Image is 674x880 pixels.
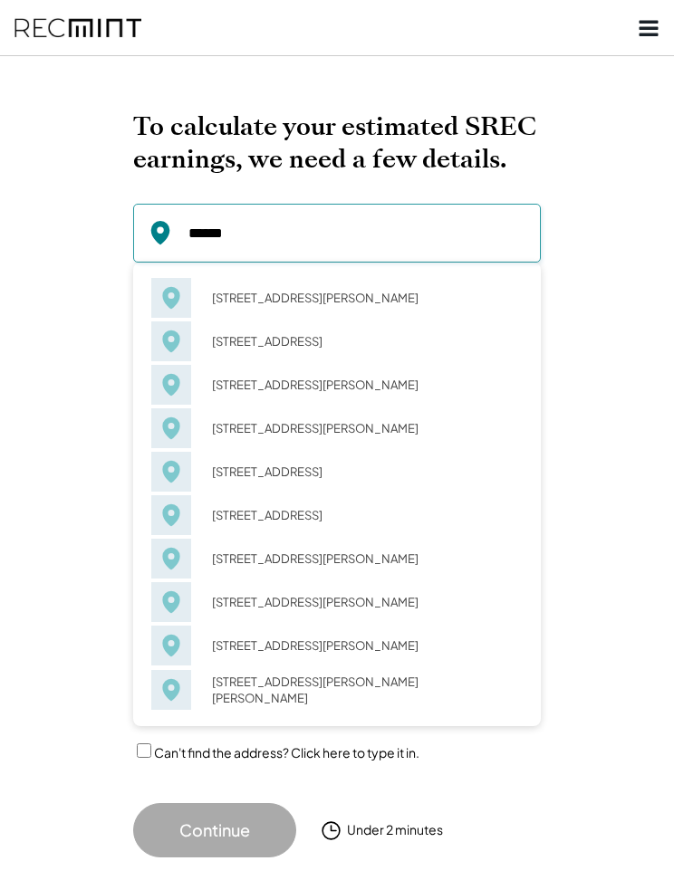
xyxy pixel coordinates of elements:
div: [STREET_ADDRESS][PERSON_NAME] [200,546,514,571]
div: [STREET_ADDRESS][PERSON_NAME][PERSON_NAME] [200,669,514,711]
div: [STREET_ADDRESS][PERSON_NAME] [200,285,514,311]
div: [STREET_ADDRESS] [200,502,514,528]
img: recmint-logotype%403x%20%281%29.jpeg [14,4,141,52]
div: [STREET_ADDRESS][PERSON_NAME] [200,633,514,658]
button: Continue [133,803,296,857]
div: [STREET_ADDRESS][PERSON_NAME] [200,416,514,441]
div: [STREET_ADDRESS][PERSON_NAME] [200,589,514,615]
div: [STREET_ADDRESS][PERSON_NAME] [200,372,514,397]
div: [STREET_ADDRESS] [200,459,514,484]
label: Can't find the address? Click here to type it in. [154,744,419,760]
h2: To calculate your estimated SREC earnings, we need a few details. [133,110,541,177]
div: Under 2 minutes [347,821,443,839]
div: [STREET_ADDRESS] [200,329,514,354]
